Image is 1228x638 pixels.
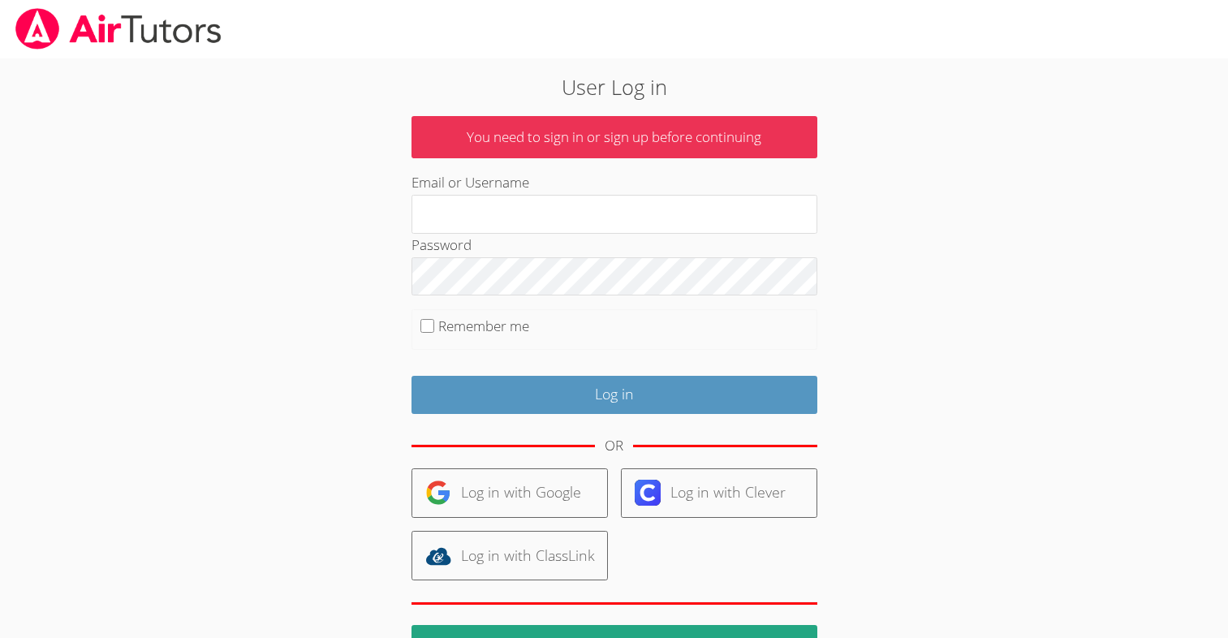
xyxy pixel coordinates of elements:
[411,468,608,518] a: Log in with Google
[411,531,608,580] a: Log in with ClassLink
[621,468,817,518] a: Log in with Clever
[425,543,451,569] img: classlink-logo-d6bb404cc1216ec64c9a2012d9dc4662098be43eaf13dc465df04b49fa7ab582.svg
[425,480,451,506] img: google-logo-50288ca7cdecda66e5e0955fdab243c47b7ad437acaf1139b6f446037453330a.svg
[14,8,223,50] img: airtutors_banner-c4298cdbf04f3fff15de1276eac7730deb9818008684d7c2e4769d2f7ddbe033.png
[605,434,623,458] div: OR
[438,317,529,335] label: Remember me
[411,173,529,192] label: Email or Username
[411,116,817,159] p: You need to sign in or sign up before continuing
[411,376,817,414] input: Log in
[411,235,472,254] label: Password
[635,480,661,506] img: clever-logo-6eab21bc6e7a338710f1a6ff85c0baf02591cd810cc4098c63d3a4b26e2feb20.svg
[282,71,946,102] h2: User Log in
